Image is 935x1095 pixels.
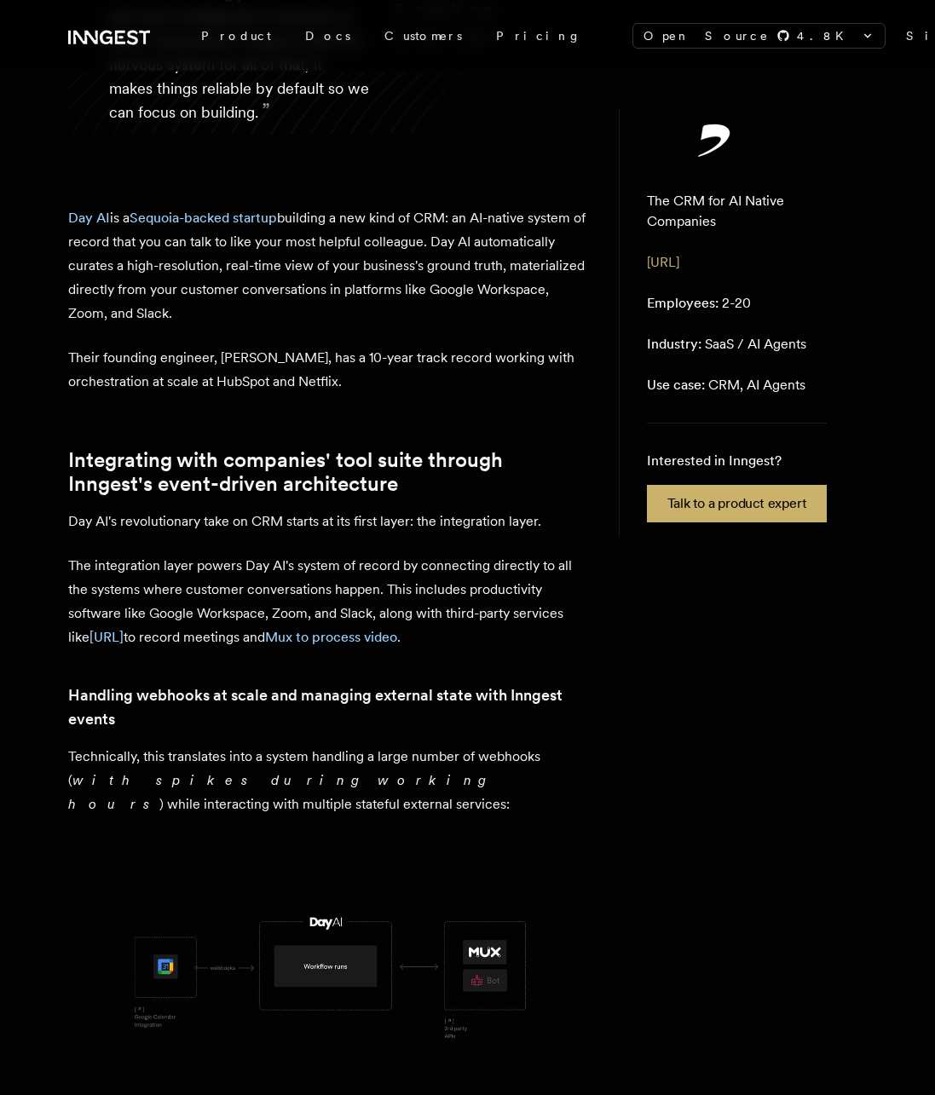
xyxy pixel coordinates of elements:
span: Industry: [647,336,701,352]
p: is a building a new kind of CRM: an AI-native system of record that you can talk to like your mos... [68,206,592,326]
a: Day AI [68,210,110,226]
p: Interested in Inngest? [647,451,827,471]
span: Employees: [647,295,719,311]
p: 2-20 [647,293,751,314]
a: Docs [288,20,367,51]
p: CRM, AI Agents [647,375,805,395]
span: ” [262,98,270,123]
a: [URL] [89,629,124,645]
a: Integrating with companies' tool suite through Inngest's event-driven architecture [68,448,592,496]
a: Sequoia-backed startup [130,210,277,226]
a: Pricing [479,20,598,51]
span: Use case: [647,377,705,393]
a: Talk to a product expert [647,485,827,522]
p: SaaS / AI Agents [647,334,806,354]
p: The CRM for AI Native Companies [647,191,840,232]
div: Product [184,20,288,51]
a: Customers [367,20,479,51]
em: with spikes during working hours [68,772,491,812]
a: Mux to process video [265,629,397,645]
a: [URL] [647,254,679,270]
p: Day AI's revolutionary take on CRM starts at its first layer: the integration layer. [68,510,592,533]
span: 4.8 K [797,27,854,44]
p: Technically, this translates into a system handling a large number of webhooks ( ) while interact... [68,745,592,816]
p: Their founding engineer, [PERSON_NAME], has a 10-year track record working with orchestration at ... [68,346,592,394]
img: Day AI's logo [647,123,783,157]
p: The integration layer powers Day AI's system of record by connecting directly to all the systems ... [68,554,592,649]
a: Handling webhooks at scale and managing external state with Inngest events [68,683,592,731]
span: Open Source [644,27,770,44]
